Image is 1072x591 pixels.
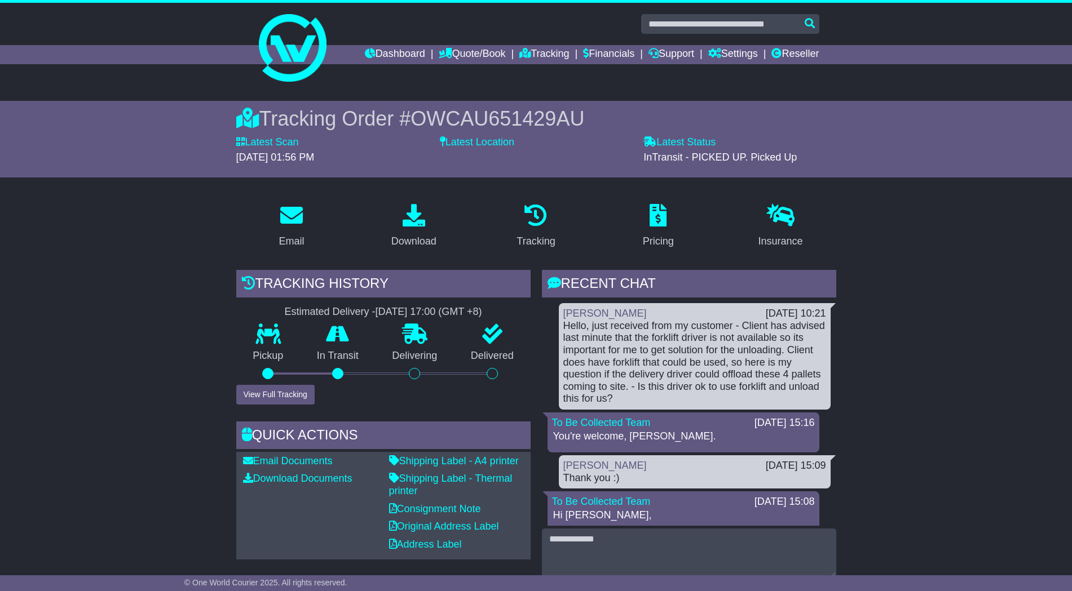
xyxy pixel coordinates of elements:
[389,521,499,532] a: Original Address Label
[643,234,674,249] div: Pricing
[389,473,513,496] a: Shipping Label - Thermal printer
[643,152,797,163] span: InTransit - PICKED UP. Picked Up
[552,417,651,428] a: To Be Collected Team
[271,200,311,253] a: Email
[184,578,347,587] span: © One World Courier 2025. All rights reserved.
[519,45,569,64] a: Tracking
[279,234,304,249] div: Email
[563,472,826,485] div: Thank you :)
[542,270,836,300] div: RECENT CHAT
[563,320,826,405] div: Hello, just received from my customer - Client has advised last minute that the forklift driver i...
[236,106,836,131] div: Tracking Order #
[553,509,814,522] p: Hi [PERSON_NAME],
[236,350,301,362] p: Pickup
[391,234,436,249] div: Download
[583,45,634,64] a: Financials
[365,45,425,64] a: Dashboard
[389,503,481,514] a: Consignment Note
[755,417,815,429] div: [DATE] 15:16
[236,270,531,300] div: Tracking history
[440,136,514,149] label: Latest Location
[636,200,681,253] a: Pricing
[771,45,819,64] a: Reseller
[758,234,803,249] div: Insurance
[376,350,455,362] p: Delivering
[376,306,482,318] div: [DATE] 17:00 (GMT +8)
[751,200,810,253] a: Insurance
[708,45,758,64] a: Settings
[755,496,815,508] div: [DATE] 15:08
[563,460,647,471] a: [PERSON_NAME]
[563,308,647,319] a: [PERSON_NAME]
[236,421,531,452] div: Quick Actions
[517,234,555,249] div: Tracking
[236,136,299,149] label: Latest Scan
[766,308,826,320] div: [DATE] 10:21
[389,455,519,466] a: Shipping Label - A4 printer
[243,455,333,466] a: Email Documents
[389,539,462,550] a: Address Label
[236,306,531,318] div: Estimated Delivery -
[411,107,584,130] span: OWCAU651429AU
[643,136,716,149] label: Latest Status
[649,45,694,64] a: Support
[384,200,444,253] a: Download
[553,430,814,443] p: You're welcome, [PERSON_NAME].
[236,385,315,405] button: View Full Tracking
[766,460,826,472] div: [DATE] 15:09
[454,350,531,362] p: Delivered
[236,152,315,163] span: [DATE] 01:56 PM
[300,350,376,362] p: In Transit
[552,496,651,507] a: To Be Collected Team
[439,45,505,64] a: Quote/Book
[243,473,352,484] a: Download Documents
[509,200,562,253] a: Tracking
